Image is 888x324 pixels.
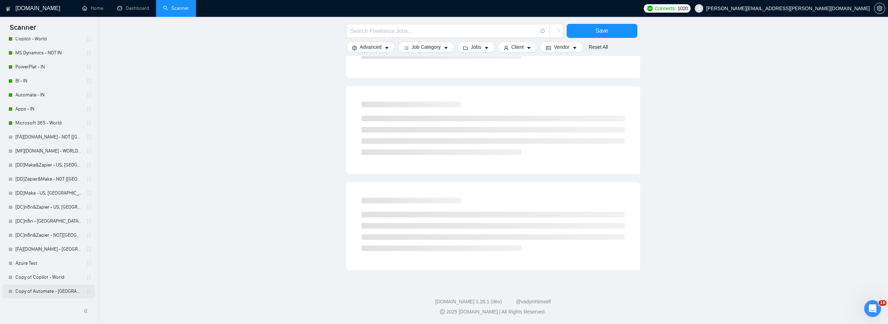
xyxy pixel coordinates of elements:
[15,158,82,172] a: [DD]Make&Zapier - US, [GEOGRAPHIC_DATA], [GEOGRAPHIC_DATA]
[484,45,489,50] span: caret-down
[435,299,502,304] a: [DOMAIN_NAME] 1.26.1 (dev)
[554,43,569,51] span: Vendor
[553,29,560,35] span: loading
[572,45,577,50] span: caret-down
[86,218,92,224] span: holder
[15,130,82,144] a: [FA][DOMAIN_NAME] - NOT [[GEOGRAPHIC_DATA], CAN, [GEOGRAPHIC_DATA]] - No AI
[15,228,82,242] a: [DC]n8n&Zapier - NOT[[GEOGRAPHIC_DATA], CAN, [GEOGRAPHIC_DATA]]
[86,176,92,182] span: holder
[163,5,189,11] a: searchScanner
[516,299,551,304] a: @vadymhimself
[346,41,395,53] button: settingAdvancedcaret-down
[104,308,882,316] div: 2025 [DOMAIN_NAME] | All Rights Reserved.
[86,120,92,126] span: holder
[6,3,11,14] img: logo
[15,116,82,130] a: Microsoft 365 - World
[540,29,545,33] span: info-circle
[655,5,676,12] span: Connects:
[498,41,538,53] button: userClientcaret-down
[15,270,82,284] a: Copy of Copilot - World
[511,43,524,51] span: Client
[864,300,881,317] iframe: Intercom live chat
[471,43,481,51] span: Jobs
[463,45,468,50] span: folder
[15,284,82,298] a: Copy of Automate - [GEOGRAPHIC_DATA], [GEOGRAPHIC_DATA], [GEOGRAPHIC_DATA]
[86,247,92,252] span: holder
[15,200,82,214] a: [DC]n8n&Zapier - US, [GEOGRAPHIC_DATA], [GEOGRAPHIC_DATA]
[504,45,509,50] span: user
[15,46,82,60] a: MS Dynamics - NOT IN
[15,256,82,270] a: Azure Test
[86,64,92,70] span: holder
[86,232,92,238] span: holder
[86,92,92,98] span: holder
[15,242,82,256] a: [FA][DOMAIN_NAME] - [GEOGRAPHIC_DATA], CAN, EU - No AI
[412,43,441,51] span: Job Category
[440,309,445,314] span: copyright
[86,148,92,154] span: holder
[86,106,92,112] span: holder
[874,6,885,11] a: setting
[874,6,885,11] span: setting
[443,45,448,50] span: caret-down
[526,45,531,50] span: caret-down
[15,74,82,88] a: BI - IN
[398,41,454,53] button: barsJob Categorycaret-down
[15,60,82,74] a: PowerPlat - IN
[350,27,537,35] input: Search Freelance Jobs...
[697,6,701,11] span: user
[540,41,583,53] button: idcardVendorcaret-down
[360,43,382,51] span: Advanced
[15,186,82,200] a: [DD]Make - US, [GEOGRAPHIC_DATA], [GEOGRAPHIC_DATA]
[15,88,82,102] a: Automate - IN
[546,45,551,50] span: idcard
[384,45,389,50] span: caret-down
[595,26,608,35] span: Save
[86,261,92,266] span: holder
[86,36,92,42] span: holder
[567,24,637,38] button: Save
[874,3,885,14] button: setting
[589,43,608,51] a: Reset All
[83,308,90,315] span: double-left
[879,300,887,306] span: 10
[404,45,409,50] span: bars
[15,172,82,186] a: [DD]Zapier&Make - NOT [[GEOGRAPHIC_DATA], CAN, [GEOGRAPHIC_DATA]]
[86,78,92,84] span: holder
[647,6,653,11] img: upwork-logo.png
[86,289,92,294] span: holder
[86,190,92,196] span: holder
[15,214,82,228] a: [DC]n8n - [GEOGRAPHIC_DATA], [GEOGRAPHIC_DATA], [GEOGRAPHIC_DATA]
[86,50,92,56] span: holder
[117,5,149,11] a: dashboardDashboard
[15,102,82,116] a: Apps - IN
[86,275,92,280] span: holder
[86,134,92,140] span: holder
[352,45,357,50] span: setting
[4,22,42,37] span: Scanner
[86,204,92,210] span: holder
[15,144,82,158] a: [MF][DOMAIN_NAME] - WORLD - No AI
[86,162,92,168] span: holder
[677,5,688,12] span: 1020
[82,5,103,11] a: homeHome
[15,32,82,46] a: Copilot - World
[457,41,495,53] button: folderJobscaret-down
